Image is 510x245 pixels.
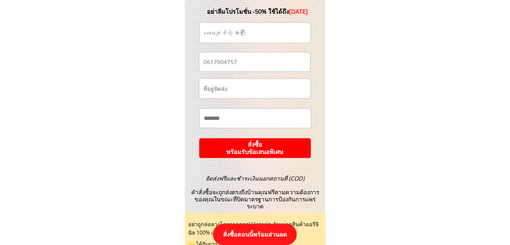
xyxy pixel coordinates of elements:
[206,175,304,182] span: จัดส่งฟรีและชำระเงินนอกสถานที่ (COD)
[197,7,318,16] div: อย่าลืมโปรโมชั่น -50% ใช้ได้ถึง
[289,7,308,15] span: [DATE]
[202,52,307,71] input: เบอร์โทรศัพท์
[187,175,323,210] h3: คำสั่งซื้อจะถูกส่งตรงถึงบ้านคุณฟรีตามความต้องการของคุณในขณะที่ปิดมาตรฐานการป้องกันการแพร่ระบาด
[213,224,297,245] p: สั่งซื้อตอนนี้พร้อมส่วนลด
[202,79,308,98] input: ที่อยู่จัดส่ง
[199,138,311,158] p: สั่งซื้อ พร้อมรับข้อเสนอพิเศษ
[202,23,308,43] input: ชื่อ-นามสกุล
[188,220,322,237] div: อย่าถูกล่อลวงโดยราคาถูก! Vistorin จำหน่ายสินค้าออริจินัล 100% เท่านั้น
